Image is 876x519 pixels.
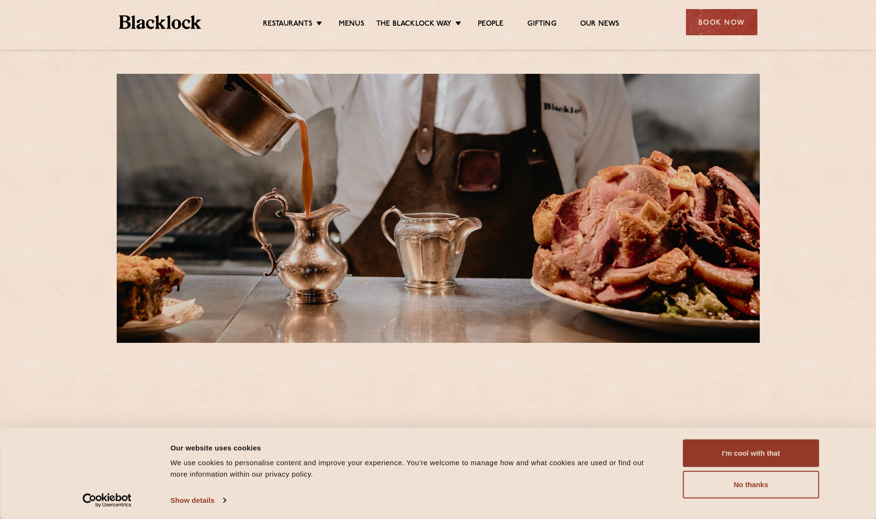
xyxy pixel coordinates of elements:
[263,20,312,30] a: Restaurants
[339,20,364,30] a: Menus
[527,20,556,30] a: Gifting
[580,20,620,30] a: Our News
[686,9,757,35] div: Book Now
[683,471,819,499] button: No thanks
[478,20,503,30] a: People
[171,493,226,508] a: Show details
[65,493,149,508] a: Usercentrics Cookiebot - opens in a new window
[376,20,452,30] a: The Blacklock Way
[171,442,662,453] div: Our website uses cookies
[119,15,201,29] img: BL_Textured_Logo-footer-cropped.svg
[683,439,819,467] button: I'm cool with that
[171,457,662,480] div: We use cookies to personalise content and improve your experience. You're welcome to manage how a...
